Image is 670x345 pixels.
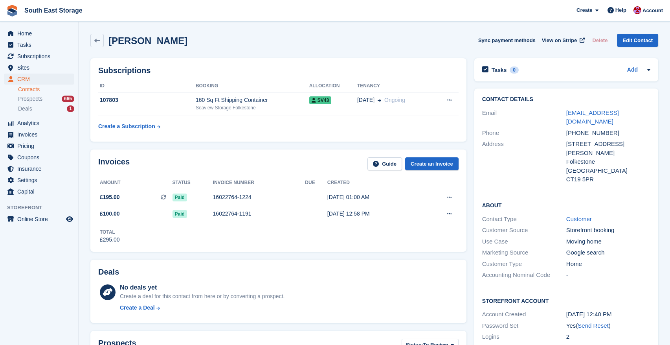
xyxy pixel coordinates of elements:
[566,271,650,280] div: -
[17,39,64,50] span: Tasks
[566,109,619,125] a: [EMAIL_ADDRESS][DOMAIN_NAME]
[98,177,173,189] th: Amount
[18,95,42,103] span: Prospects
[633,6,641,14] img: Roger Norris
[7,204,78,212] span: Storefront
[120,283,285,292] div: No deals yet
[196,104,309,111] div: Seaview Storage Folkestone
[566,129,650,138] div: [PHONE_NUMBER]
[327,210,422,218] div: [DATE] 12:58 PM
[357,80,433,92] th: Tenancy
[4,129,74,140] a: menu
[173,194,187,201] span: Paid
[173,210,187,218] span: Paid
[18,105,32,113] span: Deals
[566,157,650,166] div: Folkestone
[17,129,64,140] span: Invoices
[309,96,331,104] span: SV43
[17,186,64,197] span: Capital
[482,226,566,235] div: Customer Source
[482,321,566,330] div: Password Set
[120,304,285,312] a: Create a Deal
[98,122,155,131] div: Create a Subscription
[98,157,130,170] h2: Invoices
[173,177,213,189] th: Status
[65,214,74,224] a: Preview store
[482,201,650,209] h2: About
[17,163,64,174] span: Insurance
[98,119,160,134] a: Create a Subscription
[478,34,536,47] button: Sync payment methods
[4,186,74,197] a: menu
[98,80,196,92] th: ID
[482,129,566,138] div: Phone
[589,34,611,47] button: Delete
[196,96,309,104] div: 160 Sq Ft Shipping Container
[17,175,64,186] span: Settings
[4,62,74,73] a: menu
[492,66,507,74] h2: Tasks
[566,140,650,157] div: [STREET_ADDRESS][PERSON_NAME]
[100,193,120,201] span: £195.00
[62,96,74,102] div: 665
[482,109,566,126] div: Email
[384,97,405,103] span: Ongoing
[18,105,74,113] a: Deals 1
[566,332,650,341] div: 2
[18,95,74,103] a: Prospects 665
[21,4,86,17] a: South East Storage
[576,6,592,14] span: Create
[305,177,327,189] th: Due
[615,6,626,14] span: Help
[213,210,305,218] div: 16022764-1191
[67,105,74,112] div: 1
[4,118,74,129] a: menu
[98,268,119,277] h2: Deals
[542,37,577,44] span: View on Stripe
[17,118,64,129] span: Analytics
[120,292,285,301] div: Create a deal for this contact from here or by converting a prospect.
[4,140,74,151] a: menu
[98,96,196,104] div: 107803
[4,51,74,62] a: menu
[566,260,650,269] div: Home
[108,35,187,46] h2: [PERSON_NAME]
[100,229,120,236] div: Total
[482,332,566,341] div: Logins
[4,175,74,186] a: menu
[627,66,638,75] a: Add
[100,236,120,244] div: £295.00
[17,51,64,62] span: Subscriptions
[566,237,650,246] div: Moving home
[482,96,650,103] h2: Contact Details
[4,214,74,225] a: menu
[566,248,650,257] div: Google search
[327,193,422,201] div: [DATE] 01:00 AM
[482,215,566,224] div: Contact Type
[17,214,64,225] span: Online Store
[17,140,64,151] span: Pricing
[196,80,309,92] th: Booking
[4,39,74,50] a: menu
[4,163,74,174] a: menu
[17,28,64,39] span: Home
[405,157,459,170] a: Create an Invoice
[98,66,459,75] h2: Subscriptions
[482,310,566,319] div: Account Created
[482,140,566,184] div: Address
[642,7,663,15] span: Account
[100,210,120,218] span: £100.00
[510,66,519,74] div: 0
[566,310,650,319] div: [DATE] 12:40 PM
[566,166,650,175] div: [GEOGRAPHIC_DATA]
[4,74,74,85] a: menu
[566,321,650,330] div: Yes
[482,260,566,269] div: Customer Type
[482,237,566,246] div: Use Case
[327,177,422,189] th: Created
[213,193,305,201] div: 16022764-1224
[4,28,74,39] a: menu
[576,322,610,329] span: ( )
[617,34,658,47] a: Edit Contact
[367,157,402,170] a: Guide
